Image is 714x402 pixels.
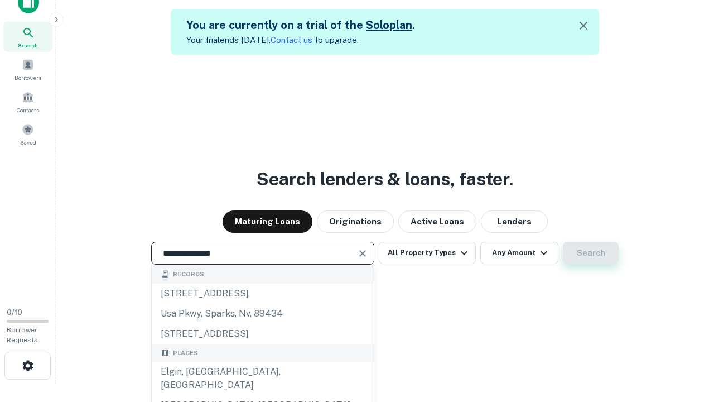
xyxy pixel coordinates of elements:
button: Lenders [481,210,548,233]
span: Places [173,348,198,358]
h5: You are currently on a trial of the . [186,17,415,33]
button: Clear [355,246,370,261]
a: Borrowers [3,54,52,84]
span: Search [18,41,38,50]
span: Records [173,270,204,279]
a: Saved [3,119,52,149]
h3: Search lenders & loans, faster. [257,166,513,193]
a: Soloplan [366,18,412,32]
div: Elgin, [GEOGRAPHIC_DATA], [GEOGRAPHIC_DATA] [152,362,374,395]
span: Contacts [17,106,39,114]
button: Originations [317,210,394,233]
button: Any Amount [480,242,558,264]
div: [STREET_ADDRESS] [152,284,374,304]
p: Your trial ends [DATE]. to upgrade. [186,33,415,47]
span: Borrower Requests [7,326,38,344]
span: 0 / 10 [7,308,22,317]
span: Saved [20,138,36,147]
iframe: Chat Widget [658,313,714,366]
a: Contact us [271,35,312,45]
span: Borrowers [15,73,41,82]
button: Active Loans [398,210,476,233]
button: Maturing Loans [223,210,312,233]
a: Contacts [3,87,52,117]
div: [STREET_ADDRESS] [152,324,374,344]
a: Search [3,22,52,52]
button: All Property Types [379,242,476,264]
div: usa pkwy, sparks, nv, 89434 [152,304,374,324]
